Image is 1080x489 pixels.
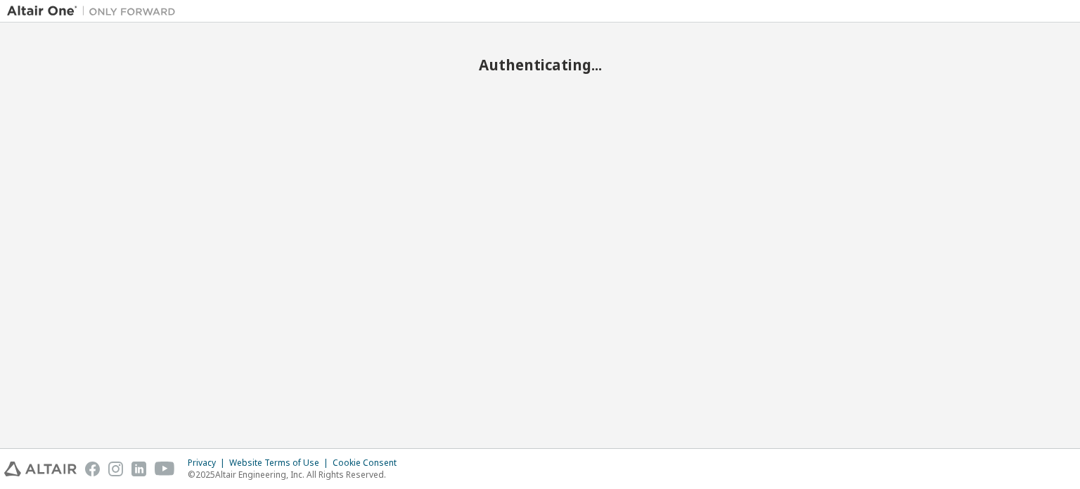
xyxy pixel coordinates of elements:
[131,462,146,476] img: linkedin.svg
[188,457,229,469] div: Privacy
[7,4,183,18] img: Altair One
[229,457,333,469] div: Website Terms of Use
[155,462,175,476] img: youtube.svg
[108,462,123,476] img: instagram.svg
[333,457,405,469] div: Cookie Consent
[188,469,405,481] p: © 2025 Altair Engineering, Inc. All Rights Reserved.
[7,56,1073,74] h2: Authenticating...
[4,462,77,476] img: altair_logo.svg
[85,462,100,476] img: facebook.svg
